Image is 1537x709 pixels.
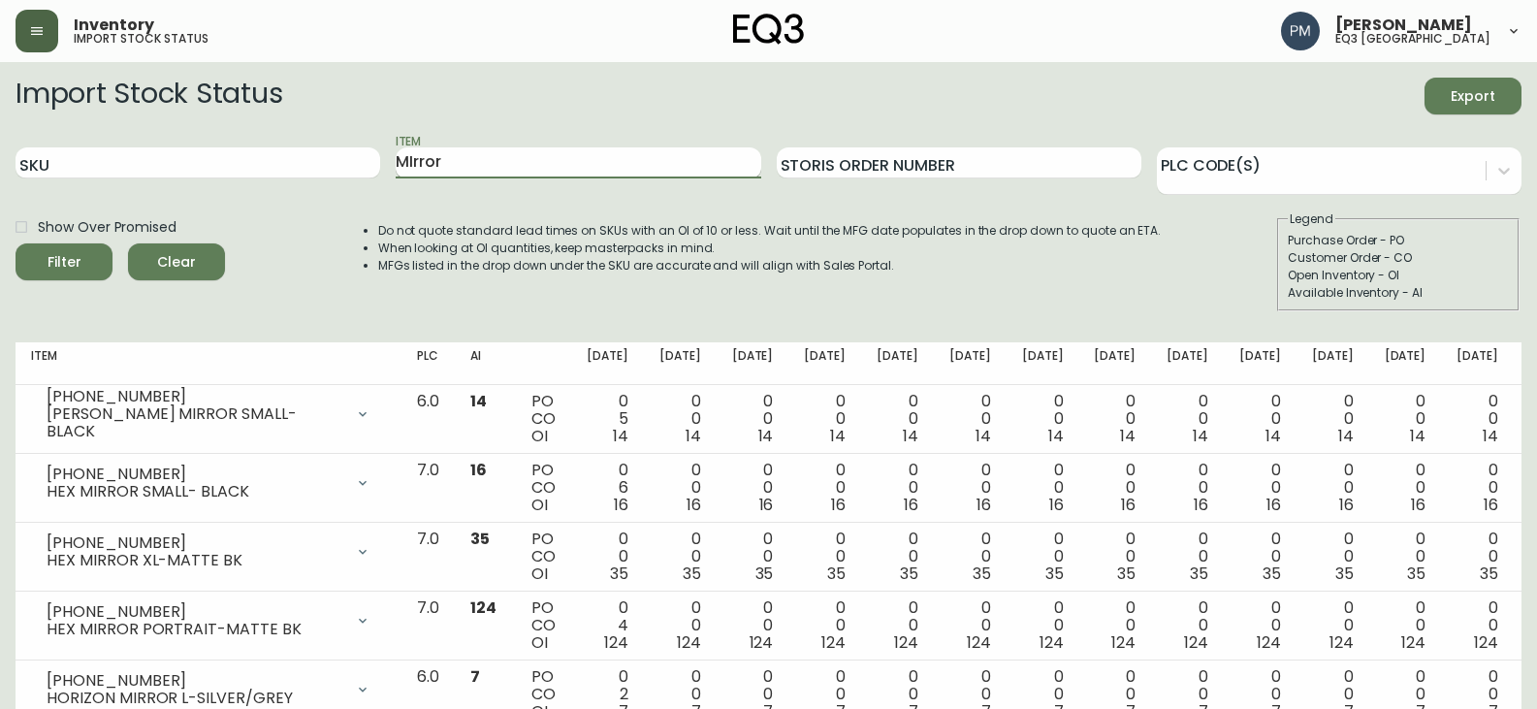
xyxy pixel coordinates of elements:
[1151,342,1224,385] th: [DATE]
[804,393,846,445] div: 0 0
[1288,210,1335,228] legend: Legend
[750,631,774,654] span: 124
[1094,462,1136,514] div: 0 0
[1257,631,1281,654] span: 124
[470,596,496,619] span: 124
[614,494,628,516] span: 16
[1281,12,1320,50] img: 0a7c5790205149dfd4c0ba0a3a48f705
[804,599,846,652] div: 0 0
[587,599,628,652] div: 0 4
[401,454,455,523] td: 7.0
[687,494,701,516] span: 16
[732,462,774,514] div: 0 0
[732,599,774,652] div: 0 0
[1117,563,1136,585] span: 35
[827,563,846,585] span: 35
[877,462,918,514] div: 0 0
[378,257,1162,274] li: MFGs listed in the drop down under the SKU are accurate and will align with Sales Portal.
[1078,342,1151,385] th: [DATE]
[378,222,1162,240] li: Do not quote standard lead times on SKUs with an OI of 10 or less. Wait until the MFG date popula...
[732,531,774,583] div: 0 0
[610,563,628,585] span: 35
[1457,599,1498,652] div: 0 0
[1410,425,1425,447] span: 14
[604,631,628,654] span: 124
[1094,393,1136,445] div: 0 0
[717,342,789,385] th: [DATE]
[531,494,548,516] span: OI
[1239,393,1281,445] div: 0 0
[644,342,717,385] th: [DATE]
[1440,84,1506,109] span: Export
[47,603,343,621] div: [PHONE_NUMBER]
[31,531,386,573] div: [PHONE_NUMBER]HEX MIRROR XL-MATTE BK
[470,665,480,688] span: 7
[1312,462,1354,514] div: 0 0
[1167,393,1208,445] div: 0 0
[1190,563,1208,585] span: 35
[1457,393,1498,445] div: 0 0
[1239,599,1281,652] div: 0 0
[1312,393,1354,445] div: 0 0
[31,393,386,435] div: [PHONE_NUMBER][PERSON_NAME] MIRROR SMALL-BLACK
[1339,494,1354,516] span: 16
[47,552,343,569] div: HEX MIRROR XL-MATTE BK
[16,342,401,385] th: Item
[1312,531,1354,583] div: 0 0
[904,494,918,516] span: 16
[1297,342,1369,385] th: [DATE]
[1335,17,1472,33] span: [PERSON_NAME]
[861,342,934,385] th: [DATE]
[1194,494,1208,516] span: 16
[47,483,343,500] div: HEX MIRROR SMALL- BLACK
[877,531,918,583] div: 0 0
[47,466,343,483] div: [PHONE_NUMBER]
[455,342,516,385] th: AI
[1007,342,1079,385] th: [DATE]
[1045,563,1064,585] span: 35
[1441,342,1514,385] th: [DATE]
[1329,631,1354,654] span: 124
[659,531,701,583] div: 0 0
[903,425,918,447] span: 14
[571,342,644,385] th: [DATE]
[531,425,548,447] span: OI
[587,462,628,514] div: 0 6
[1385,462,1426,514] div: 0 0
[788,342,861,385] th: [DATE]
[1335,33,1490,45] h5: eq3 [GEOGRAPHIC_DATA]
[587,393,628,445] div: 0 5
[758,425,774,447] span: 14
[949,531,991,583] div: 0 0
[1167,531,1208,583] div: 0 0
[74,17,154,33] span: Inventory
[1121,494,1136,516] span: 16
[1266,494,1281,516] span: 16
[659,462,701,514] div: 0 0
[531,531,556,583] div: PO CO
[1049,494,1064,516] span: 16
[47,388,343,405] div: [PHONE_NUMBER]
[1401,631,1425,654] span: 124
[1022,393,1064,445] div: 0 0
[1040,631,1064,654] span: 124
[755,563,774,585] span: 35
[48,250,81,274] div: Filter
[144,250,209,274] span: Clear
[1022,599,1064,652] div: 0 0
[1120,425,1136,447] span: 14
[1369,342,1442,385] th: [DATE]
[967,631,991,654] span: 124
[47,621,343,638] div: HEX MIRROR PORTRAIT-MATTE BK
[1265,425,1281,447] span: 14
[531,599,556,652] div: PO CO
[830,425,846,447] span: 14
[659,393,701,445] div: 0 0
[74,33,208,45] h5: import stock status
[16,243,112,280] button: Filter
[677,631,701,654] span: 124
[531,393,556,445] div: PO CO
[1480,563,1498,585] span: 35
[47,690,343,707] div: HORIZON MIRROR L-SILVER/GREY
[1483,425,1498,447] span: 14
